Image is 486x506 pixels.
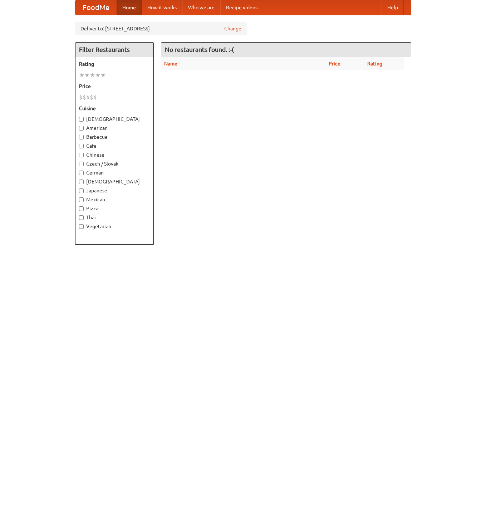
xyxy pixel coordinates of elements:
[79,117,84,122] input: [DEMOGRAPHIC_DATA]
[79,171,84,175] input: German
[79,180,84,184] input: [DEMOGRAPHIC_DATA]
[220,0,263,15] a: Recipe videos
[79,60,150,68] h5: Rating
[90,93,93,101] li: $
[93,93,97,101] li: $
[79,214,150,221] label: Thai
[79,178,150,185] label: [DEMOGRAPHIC_DATA]
[79,135,84,139] input: Barbecue
[164,61,177,67] a: Name
[382,0,404,15] a: Help
[182,0,220,15] a: Who we are
[83,93,86,101] li: $
[79,187,150,194] label: Japanese
[79,116,150,123] label: [DEMOGRAPHIC_DATA]
[79,162,84,166] input: Czech / Slovak
[329,61,340,67] a: Price
[79,144,84,148] input: Cafe
[79,206,84,211] input: Pizza
[165,46,234,53] ng-pluralize: No restaurants found. :-(
[367,61,382,67] a: Rating
[79,197,84,202] input: Mexican
[100,71,106,79] li: ★
[79,151,150,158] label: Chinese
[142,0,182,15] a: How it works
[75,0,117,15] a: FoodMe
[79,105,150,112] h5: Cuisine
[79,169,150,176] label: German
[117,0,142,15] a: Home
[79,196,150,203] label: Mexican
[79,224,84,229] input: Vegetarian
[79,223,150,230] label: Vegetarian
[79,160,150,167] label: Czech / Slovak
[79,83,150,90] h5: Price
[79,153,84,157] input: Chinese
[79,71,84,79] li: ★
[75,22,247,35] div: Deliver to: [STREET_ADDRESS]
[75,43,153,57] h4: Filter Restaurants
[79,133,150,141] label: Barbecue
[79,188,84,193] input: Japanese
[95,71,100,79] li: ★
[79,142,150,149] label: Cafe
[86,93,90,101] li: $
[90,71,95,79] li: ★
[79,93,83,101] li: $
[79,124,150,132] label: American
[79,126,84,131] input: American
[79,215,84,220] input: Thai
[224,25,241,32] a: Change
[84,71,90,79] li: ★
[79,205,150,212] label: Pizza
